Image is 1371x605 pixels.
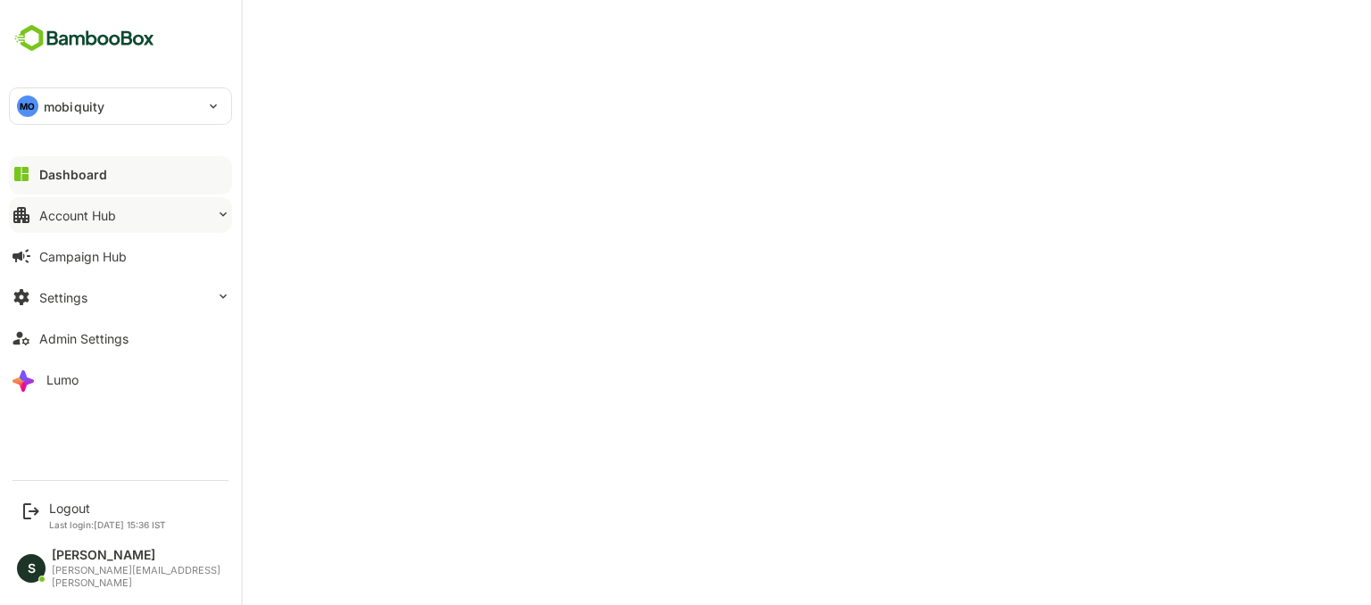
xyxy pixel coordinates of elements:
[9,238,232,274] button: Campaign Hub
[9,197,232,233] button: Account Hub
[49,519,166,530] p: Last login: [DATE] 15:36 IST
[44,97,104,116] p: mobiquity
[39,331,129,346] div: Admin Settings
[9,361,232,397] button: Lumo
[52,565,223,589] div: [PERSON_NAME][EMAIL_ADDRESS][PERSON_NAME]
[9,320,232,356] button: Admin Settings
[52,548,223,563] div: [PERSON_NAME]
[17,95,38,117] div: MO
[17,554,46,583] div: S
[49,501,166,516] div: Logout
[39,290,87,305] div: Settings
[9,21,160,55] img: BambooboxFullLogoMark.5f36c76dfaba33ec1ec1367b70bb1252.svg
[9,156,232,192] button: Dashboard
[39,208,116,223] div: Account Hub
[39,167,107,182] div: Dashboard
[46,372,79,387] div: Lumo
[10,88,231,124] div: MOmobiquity
[9,279,232,315] button: Settings
[39,249,127,264] div: Campaign Hub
